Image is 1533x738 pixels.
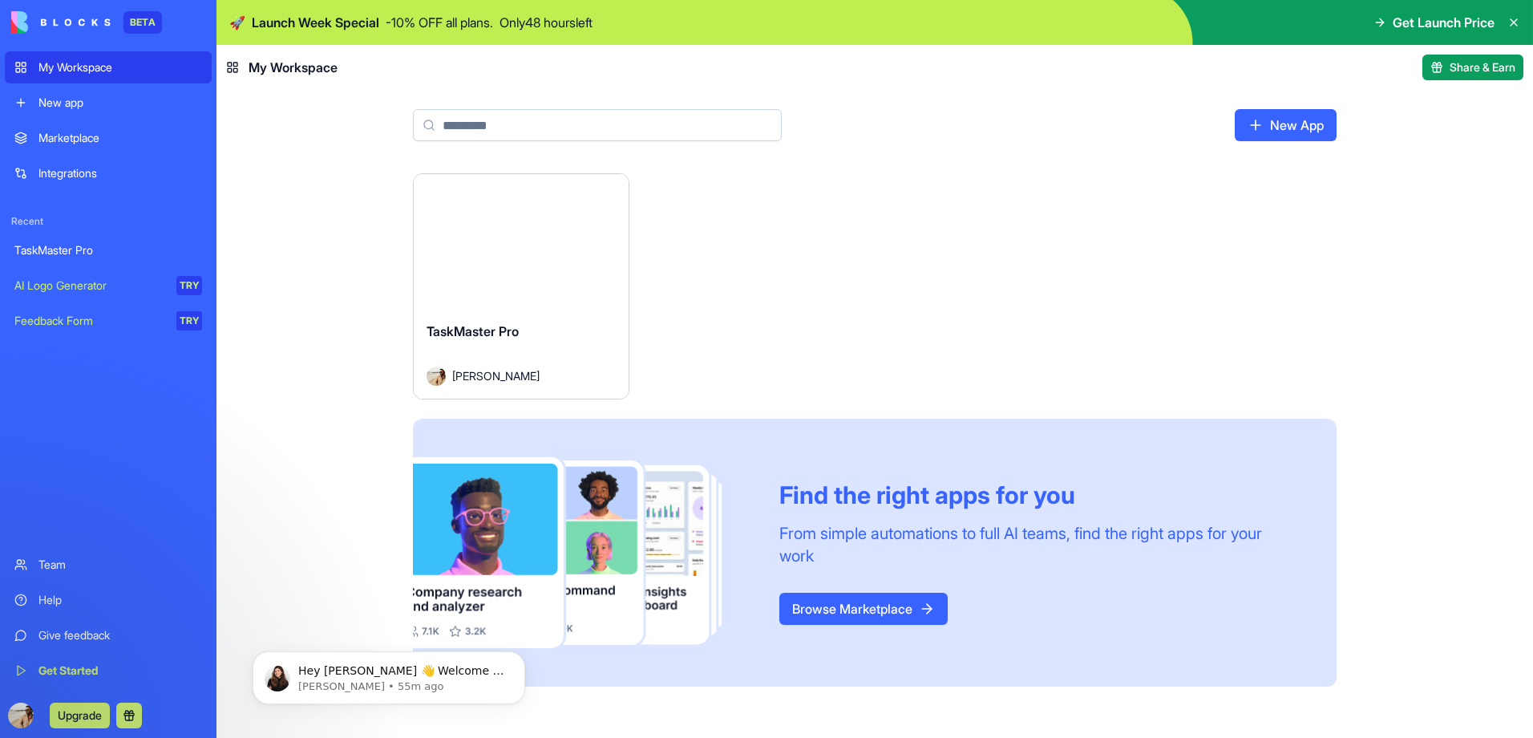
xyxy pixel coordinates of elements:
a: New App [1235,109,1337,141]
div: BETA [123,11,162,34]
a: Get Started [5,655,212,687]
span: Share & Earn [1450,59,1515,75]
p: - 10 % OFF all plans. [386,13,493,32]
div: From simple automations to full AI teams, find the right apps for your work [779,522,1298,567]
div: AI Logo Generator [14,278,165,294]
div: TRY [176,311,202,330]
a: Upgrade [50,707,110,723]
a: Help [5,584,212,616]
div: Feedback Form [14,313,165,329]
button: Share & Earn [1422,55,1523,80]
span: 🚀 [229,13,245,32]
div: Find the right apps for you [779,481,1298,509]
div: Get Started [38,663,202,679]
a: New app [5,87,212,119]
a: Team [5,549,212,581]
a: BETA [11,11,162,34]
div: Team [38,557,202,573]
a: Integrations [5,157,212,189]
a: Browse Marketplace [779,593,948,625]
img: ACg8ocK9p-R2s479sg-X46Q2fha0aaGFHFXA5jPnBNLDc-yvurp8DOHC=s96-c [8,703,34,728]
span: TaskMaster Pro [427,323,519,339]
a: My Workspace [5,51,212,83]
img: Frame_181_egmpey.png [413,457,754,649]
button: Upgrade [50,703,110,728]
div: Give feedback [38,627,202,643]
span: Launch Week Special [252,13,379,32]
img: logo [11,11,111,34]
span: [PERSON_NAME] [452,367,540,384]
img: Avatar [427,367,446,386]
a: AI Logo GeneratorTRY [5,270,212,302]
div: TRY [176,276,202,295]
div: Help [38,592,202,608]
span: My Workspace [249,58,338,77]
div: My Workspace [38,59,202,75]
a: Feedback FormTRY [5,305,212,337]
a: TaskMaster Pro [5,234,212,266]
p: Only 48 hours left [500,13,593,32]
iframe: Intercom notifications message [229,618,549,730]
span: Recent [5,215,212,228]
div: Marketplace [38,130,202,146]
div: Integrations [38,165,202,181]
div: TaskMaster Pro [14,242,202,258]
span: Get Launch Price [1393,13,1495,32]
a: Marketplace [5,122,212,154]
div: New app [38,95,202,111]
a: TaskMaster ProAvatar[PERSON_NAME] [413,173,629,399]
a: Give feedback [5,619,212,651]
